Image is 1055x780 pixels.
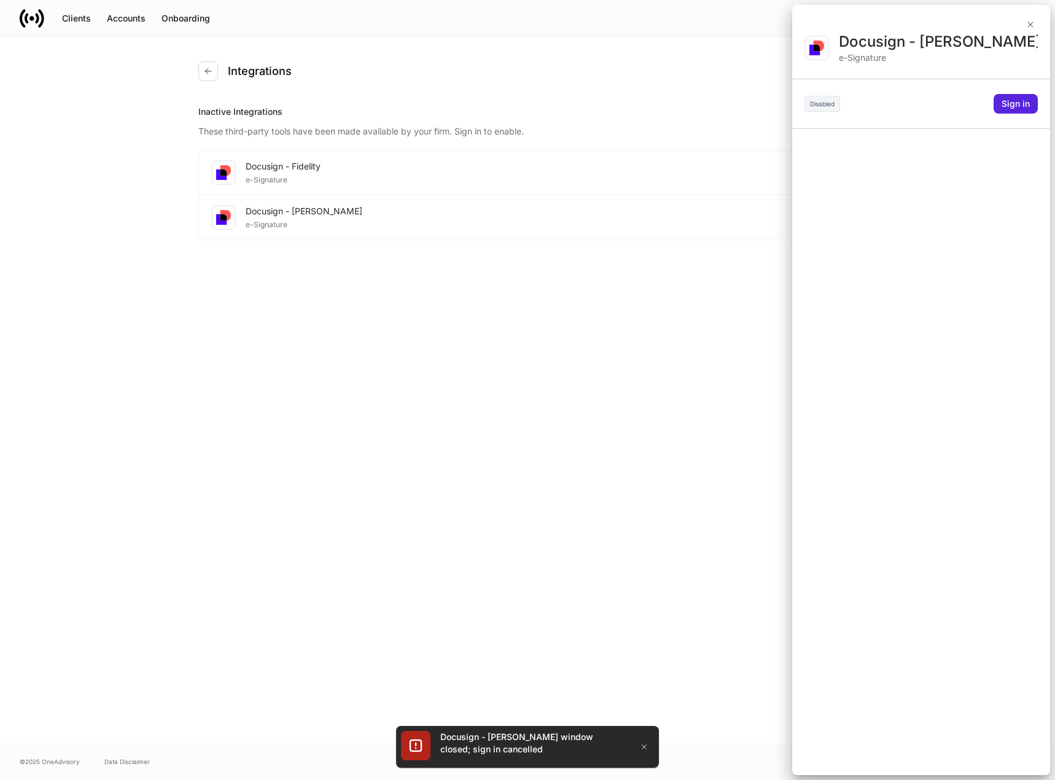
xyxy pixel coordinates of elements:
button: Sign in [994,94,1038,114]
div: Docusign - [PERSON_NAME] [839,32,1038,52]
div: Docusign - [PERSON_NAME] window closed; sign in cancelled [440,731,625,755]
div: Disabled [804,96,840,112]
div: Sign in [1002,98,1030,110]
div: e-Signature [839,52,1038,64]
